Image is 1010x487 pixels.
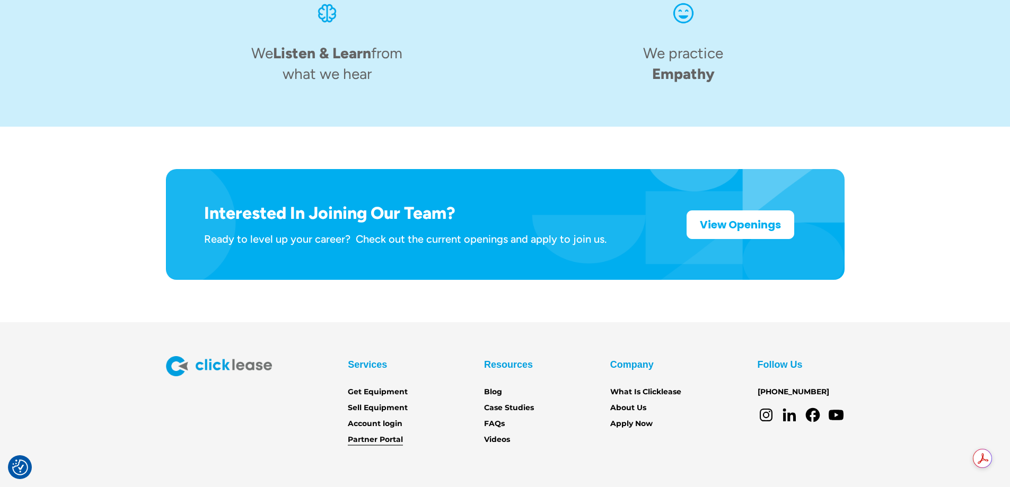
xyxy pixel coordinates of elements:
[166,356,272,376] img: Clicklease logo
[484,434,510,446] a: Videos
[484,386,502,398] a: Blog
[273,44,371,62] span: Listen & Learn
[652,65,715,83] span: Empathy
[484,418,505,430] a: FAQs
[484,402,534,414] a: Case Studies
[314,1,340,26] img: An icon of a brain
[610,418,653,430] a: Apply Now
[12,459,28,475] img: Revisit consent button
[12,459,28,475] button: Consent Preferences
[348,402,408,414] a: Sell Equipment
[671,1,696,26] img: Smiling face icon
[687,210,794,239] a: View Openings
[204,232,607,246] div: Ready to level up your career? Check out the current openings and apply to join us.
[610,402,646,414] a: About Us
[484,356,533,373] div: Resources
[248,43,406,84] h4: We from what we hear
[700,217,781,232] strong: View Openings
[348,356,387,373] div: Services
[610,356,654,373] div: Company
[758,356,803,373] div: Follow Us
[610,386,681,398] a: What Is Clicklease
[204,203,607,223] h1: Interested In Joining Our Team?
[758,386,829,398] a: [PHONE_NUMBER]
[643,43,723,84] h4: We practice
[348,434,403,446] a: Partner Portal
[348,386,408,398] a: Get Equipment
[348,418,402,430] a: Account login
